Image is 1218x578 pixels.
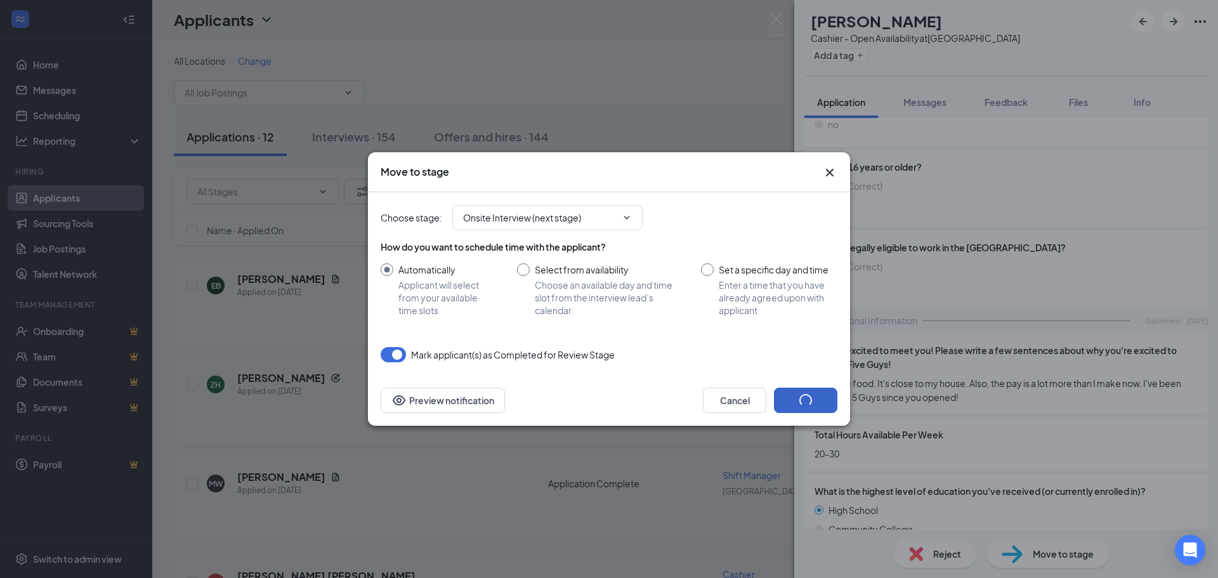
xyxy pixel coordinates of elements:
[703,388,766,413] button: Cancel
[1175,535,1205,565] div: Open Intercom Messenger
[381,388,505,413] button: Preview notificationEye
[622,213,632,223] svg: ChevronDown
[381,165,449,179] h3: Move to stage
[411,347,615,362] span: Mark applicant(s) as Completed for Review Stage
[822,165,837,180] svg: Cross
[391,393,407,408] svg: Eye
[822,165,837,180] button: Close
[381,240,837,253] div: How do you want to schedule time with the applicant?
[381,211,442,225] span: Choose stage :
